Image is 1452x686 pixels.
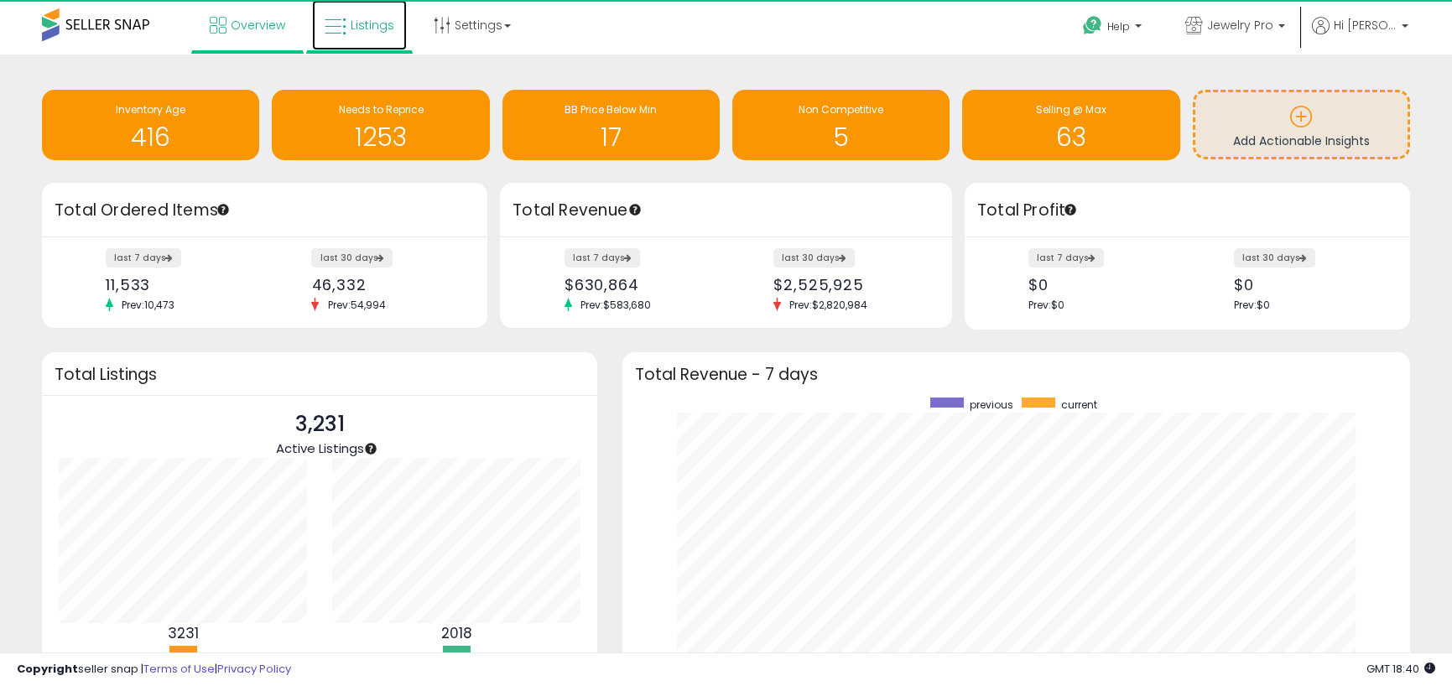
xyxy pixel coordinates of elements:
[1082,15,1103,36] i: Get Help
[1207,17,1273,34] span: Jewelry Pro
[106,248,181,268] label: last 7 days
[565,276,714,294] div: $630,864
[1028,276,1175,294] div: $0
[1234,276,1381,294] div: $0
[231,17,285,34] span: Overview
[168,623,199,643] b: 3231
[1234,298,1270,312] span: Prev: $0
[1234,248,1315,268] label: last 30 days
[276,408,364,440] p: 3,231
[773,248,855,268] label: last 30 days
[511,123,711,151] h1: 17
[502,90,720,160] a: BB Price Below Min 17
[143,661,215,677] a: Terms of Use
[627,202,643,217] div: Tooltip anchor
[106,276,252,294] div: 11,533
[351,17,394,34] span: Listings
[116,102,185,117] span: Inventory Age
[1334,17,1397,34] span: Hi [PERSON_NAME]
[1028,298,1064,312] span: Prev: $0
[55,199,475,222] h3: Total Ordered Items
[1036,102,1106,117] span: Selling @ Max
[565,102,657,117] span: BB Price Below Min
[276,439,364,457] span: Active Listings
[17,662,291,678] div: seller snap | |
[311,248,393,268] label: last 30 days
[1061,398,1097,412] span: current
[319,298,393,312] span: Prev: 54,994
[1063,202,1078,217] div: Tooltip anchor
[1195,92,1408,157] a: Add Actionable Insights
[42,90,259,160] a: Inventory Age 416
[311,276,458,294] div: 46,332
[338,102,423,117] span: Needs to Reprice
[217,661,291,677] a: Privacy Policy
[363,441,378,456] div: Tooltip anchor
[1028,248,1104,268] label: last 7 days
[216,202,231,217] div: Tooltip anchor
[565,248,640,268] label: last 7 days
[50,123,251,151] h1: 416
[781,298,876,312] span: Prev: $2,820,984
[113,298,183,312] span: Prev: 10,473
[17,661,78,677] strong: Copyright
[962,90,1179,160] a: Selling @ Max 63
[773,276,923,294] div: $2,525,925
[272,90,489,160] a: Needs to Reprice 1253
[799,102,883,117] span: Non Competitive
[970,398,1013,412] span: previous
[732,90,950,160] a: Non Competitive 5
[441,623,472,643] b: 2018
[741,123,941,151] h1: 5
[513,199,939,222] h3: Total Revenue
[572,298,659,312] span: Prev: $583,680
[1366,661,1435,677] span: 2025-08-11 18:40 GMT
[55,368,585,381] h3: Total Listings
[977,199,1397,222] h3: Total Profit
[1069,3,1158,55] a: Help
[1233,133,1370,149] span: Add Actionable Insights
[280,123,481,151] h1: 1253
[635,368,1397,381] h3: Total Revenue - 7 days
[1312,17,1408,55] a: Hi [PERSON_NAME]
[1107,19,1130,34] span: Help
[971,123,1171,151] h1: 63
